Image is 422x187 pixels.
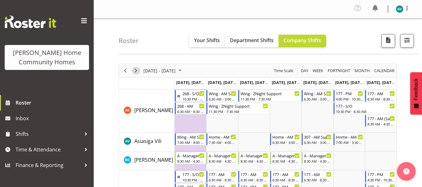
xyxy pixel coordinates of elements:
[304,134,331,140] div: 307 - AM Support
[182,177,205,182] div: 10:30 PM - 6:30 AM
[175,152,206,164] div: Barbara Dunlop"s event - A - Manager Begin From Monday, September 22, 2025 at 8:30:00 AM GMT+12:0...
[206,171,238,183] div: Billie Sothern"s event - 177 - AM Begin From Tuesday, September 23, 2025 at 6:30:00 AM GMT+12:00 ...
[134,106,173,114] a: [PERSON_NAME]
[354,67,370,75] span: Month
[336,96,363,101] div: 4:00 PM - 10:30 PM
[238,90,301,102] div: Arshdeep Singh"s event - Wing - ZNight Support Begin From Wednesday, September 24, 2025 at 11:30:...
[367,115,395,121] div: 177 - AM (Sat/Sun)
[302,152,333,164] div: Barbara Dunlop"s event - A - Manager Begin From Friday, September 26, 2025 at 8:30:00 AM GMT+12:0...
[367,90,395,96] div: 177 - AM
[131,64,141,77] div: Next
[5,16,56,28] img: Rosterit website logo
[336,103,395,109] div: 177 - S/O
[336,134,363,140] div: Home - AM Support 1
[206,133,238,145] div: Asiasiga Vili"s event - Home - AM Support 3 Begin From Tuesday, September 23, 2025 at 7:30:00 AM ...
[365,171,396,183] div: Billie Sothern"s event - 177 - PM Begin From Sunday, September 28, 2025 at 4:30:00 PM GMT+13:00 E...
[304,171,331,177] div: 177 - AM
[272,177,300,182] div: 6:30 AM - 8:30 AM
[209,159,236,164] div: 8:30 AM - 4:30 PM
[336,140,363,145] div: 7:00 AM - 3:30 PM
[304,140,331,145] div: 6:30 AM - 3:00 PM
[272,134,300,140] div: Home - AM Support 2
[304,96,331,101] div: 6:30 AM - 3:00 PM
[209,140,236,145] div: 7:30 AM - 4:00 PM
[272,152,300,159] div: A - Manager
[177,109,205,114] div: 6:30 AM - 8:30 AM
[302,133,333,145] div: Asiasiga Vili"s event - 307 - AM Support Begin From Friday, September 26, 2025 at 6:30:00 AM GMT+...
[300,67,310,75] button: Timeline Day
[16,114,91,123] span: Inbox
[270,152,301,164] div: Barbara Dunlop"s event - A - Manager Begin From Thursday, September 25, 2025 at 8:30:00 AM GMT+12...
[367,121,395,126] div: 8:30 AM - 4:30 PM
[209,90,236,96] div: Wing - AM Support 1
[241,96,300,101] div: 11:30 PM - 7:30 AM
[134,107,173,114] span: [PERSON_NAME]
[189,35,225,47] button: Your Shifts
[284,37,321,44] span: Company Shifts
[367,171,395,177] div: 177 - PM
[16,129,81,139] span: Shifts
[403,168,410,175] img: help-xxl-2.png
[134,156,173,163] span: [PERSON_NAME]
[302,90,333,102] div: Arshdeep Singh"s event - Wing - AM Support 1 Begin From Friday, September 26, 2025 at 6:30:00 AM ...
[11,48,83,67] div: [PERSON_NAME] Home Community Homes
[270,133,301,145] div: Asiasiga Vili"s event - Home - AM Support 2 Begin From Thursday, September 25, 2025 at 6:30:00 AM...
[241,159,268,164] div: 8:30 AM - 4:30 PM
[176,80,208,85] span: [DATE], [DATE]
[336,109,395,114] div: 10:30 PM - 6:30 AM
[209,103,268,109] div: Wing - ZNight Support
[175,133,206,145] div: Asiasiga Vili"s event - Wing - AM Support 2 Begin From Monday, September 22, 2025 at 7:00:00 AM G...
[225,35,279,47] button: Department Shifts
[327,67,351,75] button: Fortnight
[304,152,331,159] div: A - Manager
[177,140,205,145] div: 7:00 AM - 4:00 PM
[367,177,395,182] div: 4:30 PM - 10:30 PM
[182,96,205,101] div: 10:30 PM - 6:30 AM
[206,102,269,114] div: Arshdeep Singh"s event - Wing - ZNight Support Begin From Tuesday, September 23, 2025 at 11:30:00...
[367,80,395,85] span: [DATE], [DATE]
[238,152,270,164] div: Barbara Dunlop"s event - A - Manager Begin From Wednesday, September 24, 2025 at 8:30:00 AM GMT+1...
[209,134,236,140] div: Home - AM Support 3
[365,90,396,102] div: Arshdeep Singh"s event - 177 - AM Begin From Sunday, September 28, 2025 at 6:30:00 AM GMT+13:00 E...
[206,90,238,102] div: Arshdeep Singh"s event - Wing - AM Support 1 Begin From Tuesday, September 23, 2025 at 6:30:00 AM...
[300,67,309,75] span: Day
[240,80,268,85] span: [DATE], [DATE]
[400,34,414,48] button: Filter Shifts
[16,98,91,107] span: Roster
[272,159,300,164] div: 8:30 AM - 4:30 PM
[413,78,419,100] span: Feedback
[367,96,395,101] div: 6:30 AM - 8:30 AM
[209,96,236,101] div: 6:30 AM - 3:00 PM
[273,67,295,75] button: Time Scale
[381,34,395,48] button: Download a PDF of the roster according to the set date range.
[241,152,268,159] div: A - Manager
[177,152,205,159] div: A - Manager
[312,67,324,75] span: Week
[304,177,331,182] div: 6:30 AM - 8:30 AM
[119,151,175,170] td: Barbara Dunlop resource
[334,102,396,114] div: Arshdeep Singh"s event - 177 - S/O Begin From Saturday, September 27, 2025 at 10:30:00 PM GMT+12:...
[134,156,173,164] a: [PERSON_NAME]
[354,67,371,75] button: Timeline Month
[272,171,300,177] div: 177 - AM
[209,171,236,177] div: 177 - AM
[134,137,161,145] a: Asiasiga Vili
[272,80,300,85] span: [DATE], [DATE]
[143,67,176,75] span: [DATE] - [DATE]
[177,103,205,109] div: 268 - AM
[241,177,268,182] div: 6:30 AM - 8:30 AM
[120,64,131,77] div: Previous
[209,177,236,182] div: 6:30 AM - 8:30 AM
[396,5,403,13] img: asiasiga-vili8528.jpg
[374,67,395,75] span: calendar
[175,102,206,114] div: Arshdeep Singh"s event - 268 - AM Begin From Monday, September 22, 2025 at 6:30:00 AM GMT+12:00 E...
[312,67,325,75] button: Timeline Week
[119,37,139,44] h4: Roster
[177,159,205,164] div: 8:30 AM - 4:30 PM
[241,90,300,96] div: Wing - ZNight Support
[177,134,205,140] div: Wing - AM Support 2
[175,90,206,102] div: Arshdeep Singh"s event - 268 - S/O Begin From Sunday, September 21, 2025 at 10:30:00 PM GMT+12:00...
[336,90,363,96] div: 177 - PM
